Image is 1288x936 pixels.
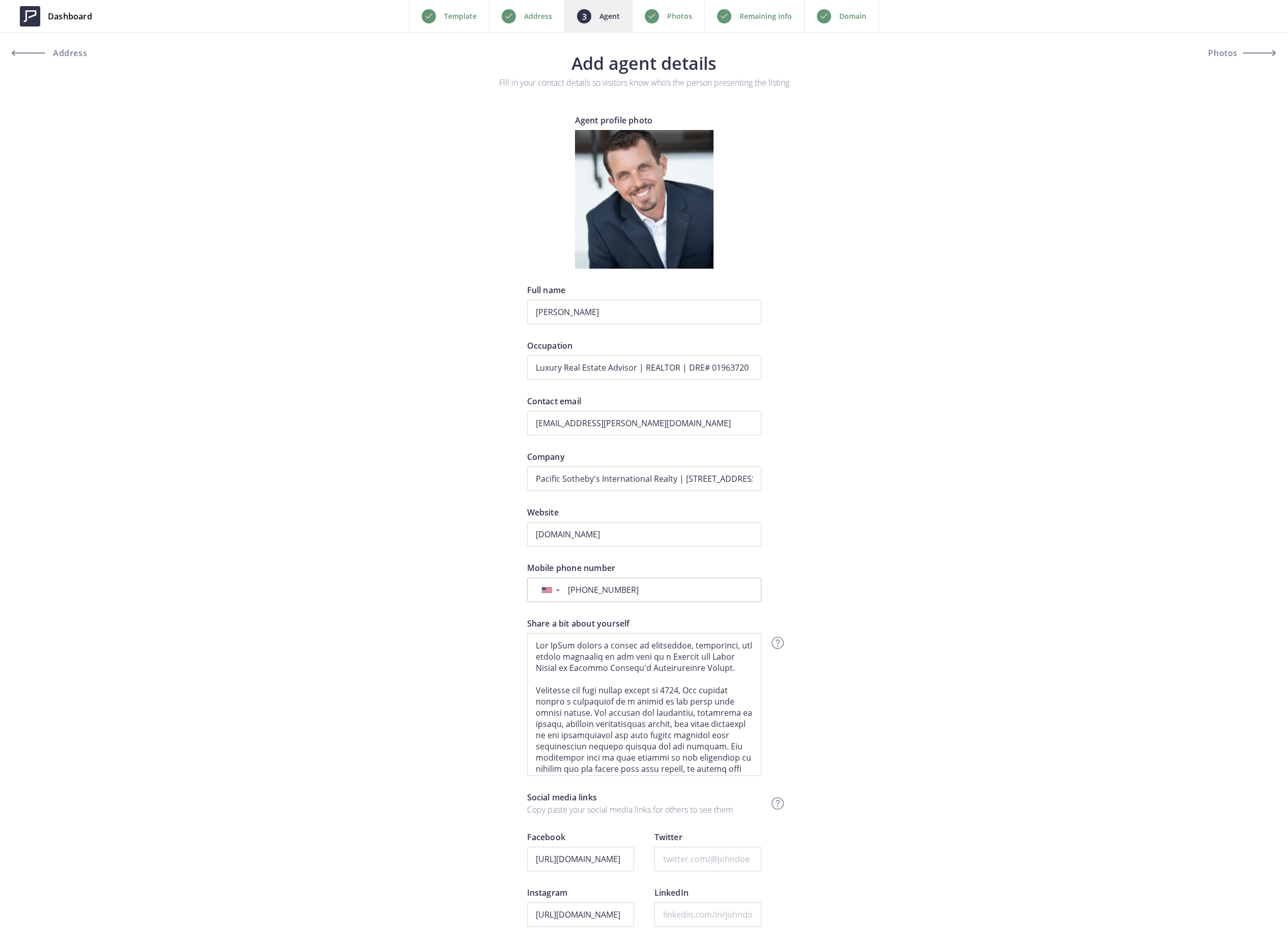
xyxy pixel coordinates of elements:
[527,562,761,578] label: Mobile phone number
[527,902,634,927] input: instagram.com/johndoe
[527,791,761,803] p: Social media links
[527,506,761,522] label: Website
[527,300,761,324] input: John Doe
[739,10,792,22] p: Remaining info
[527,847,634,871] input: facebook.com/john.doe
[527,395,761,411] label: Contact email
[564,584,752,595] input: +1 201-555-0123
[654,831,761,847] label: Twitter
[12,41,104,65] a: Address
[527,355,761,380] input: Real estate agent, Broker, Realtor...
[839,10,866,22] p: Domain
[575,114,714,130] label: Agent profile photo
[50,49,87,57] span: Address
[527,617,761,633] label: Share a bit about yourself
[444,10,477,22] p: Template
[524,10,552,22] p: Address
[527,284,761,300] label: Full name
[527,340,761,355] label: Occupation
[527,522,761,547] input: agency.com
[474,76,814,89] p: Fill in your contact details so visitors know who’s the person presenting the listing
[772,637,784,649] img: question
[296,54,993,72] h3: Add agent details
[555,587,561,593] span: ▼
[527,451,761,466] label: Company
[772,797,784,810] img: question
[1184,41,1276,65] button: Photos
[654,847,761,871] input: twitter.com/@johndoe
[48,10,92,22] span: Dashboard
[527,466,761,491] input: Agency
[1208,49,1238,57] span: Photos
[12,1,100,32] a: Dashboard
[599,10,620,22] p: Agent
[654,902,761,927] input: linkedin.com/in/johndoe
[527,887,634,902] label: Instagram
[527,411,761,435] input: johndoe@company.com
[654,887,761,902] label: LinkedIn
[527,803,761,816] p: Copy paste your social media links for others to see them
[667,10,692,22] p: Photos
[527,831,634,847] label: Facebook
